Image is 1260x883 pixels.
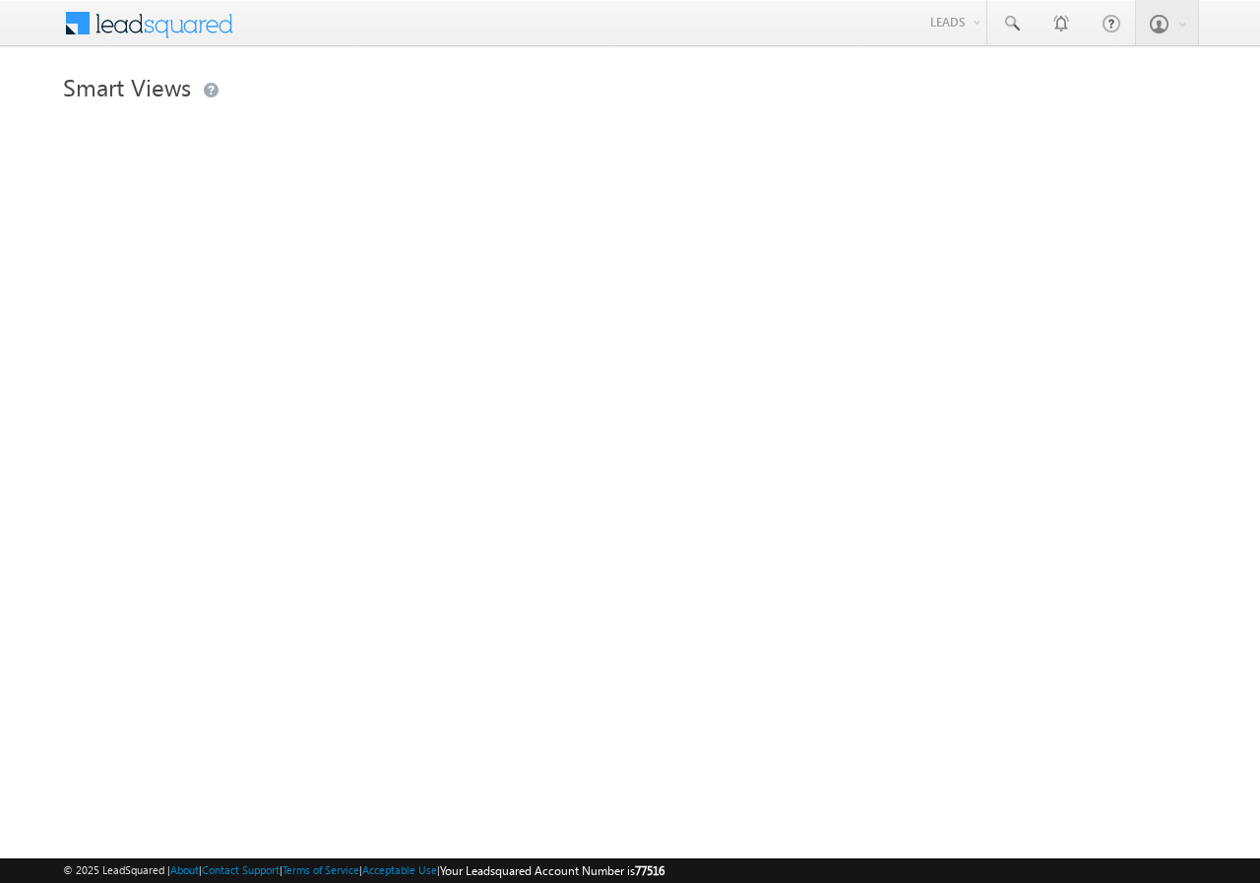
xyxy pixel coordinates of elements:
[635,863,664,878] span: 77516
[202,863,280,876] a: Contact Support
[63,861,664,880] span: © 2025 LeadSquared | | | | |
[283,863,359,876] a: Terms of Service
[440,863,664,878] span: Your Leadsquared Account Number is
[362,863,437,876] a: Acceptable Use
[170,863,199,876] a: About
[63,71,191,102] span: Smart Views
